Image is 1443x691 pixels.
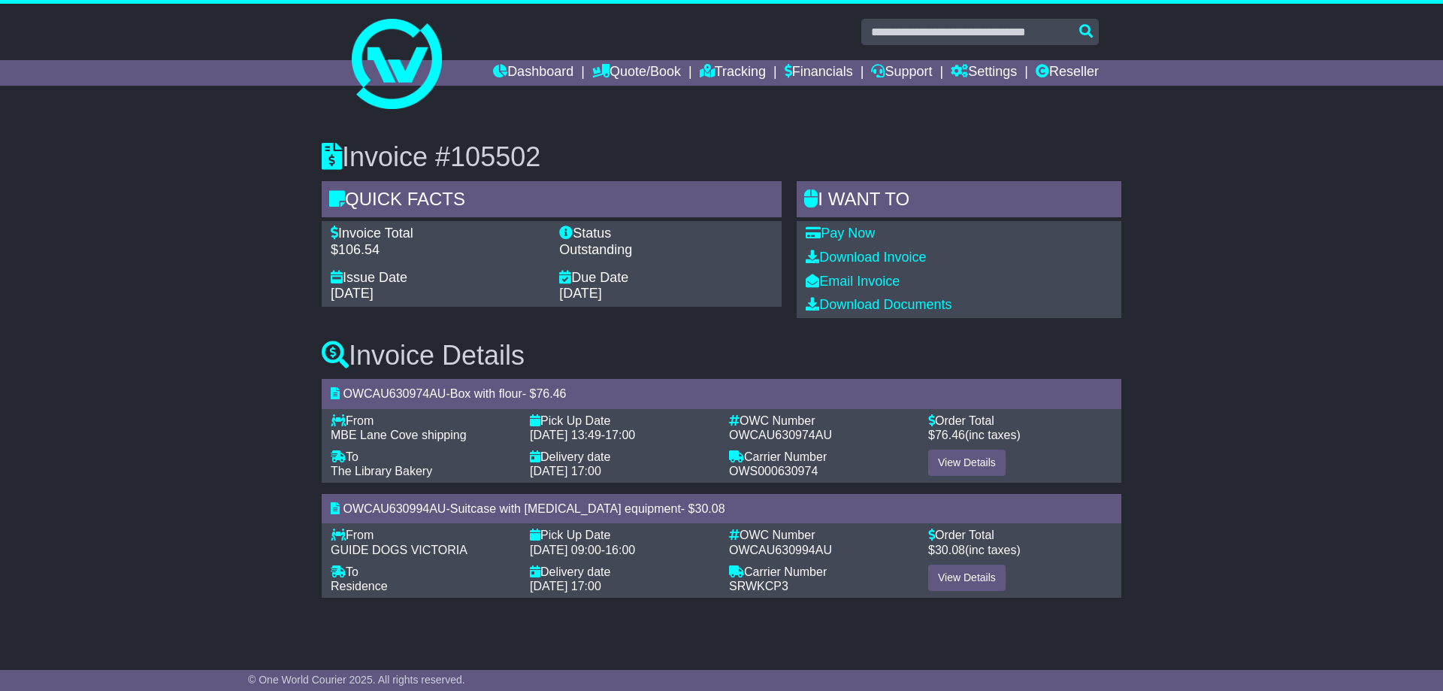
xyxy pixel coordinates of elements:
div: Pick Up Date [530,528,714,542]
div: - - $ [322,494,1121,523]
h3: Invoice Details [322,341,1121,371]
div: From [331,414,515,428]
div: Order Total [928,414,1112,428]
span: OWCAU630994AU [729,544,832,556]
div: Invoice Total [331,226,544,242]
a: View Details [928,565,1006,591]
span: GUIDE DOGS VICTORIA [331,544,467,556]
span: [DATE] 17:00 [530,580,601,593]
span: OWCAU630974AU [729,429,832,441]
div: Carrier Number [729,565,913,579]
span: MBE Lane Cove shipping [331,429,467,441]
span: 76.46 [536,387,566,400]
div: $ (inc taxes) [928,543,1112,557]
span: OWCAU630994AU [343,502,446,515]
span: OWCAU630974AU [343,387,446,400]
div: OWC Number [729,414,913,428]
div: - - $ [322,379,1121,408]
span: 30.08 [695,502,725,515]
div: Carrier Number [729,450,913,464]
a: Download Documents [806,297,951,312]
a: Support [871,60,932,86]
div: [DATE] [559,286,773,302]
a: Email Invoice [806,274,900,289]
a: View Details [928,450,1006,476]
h3: Invoice #105502 [322,142,1121,172]
a: Download Invoice [806,250,926,265]
div: To [331,450,515,464]
span: © One World Courier 2025. All rights reserved. [248,674,465,686]
div: $ (inc taxes) [928,428,1112,442]
div: OWC Number [729,528,913,542]
div: Delivery date [530,565,714,579]
span: Box with flour [450,387,522,400]
span: OWS000630974 [729,465,818,477]
span: 16:00 [605,544,635,556]
div: $106.54 [331,242,544,259]
a: Tracking [700,60,766,86]
a: Settings [951,60,1017,86]
div: To [331,565,515,579]
span: [DATE] 13:49 [530,429,601,441]
div: Delivery date [530,450,714,464]
a: Financials [785,60,853,86]
span: [DATE] 09:00 [530,544,601,556]
a: Pay Now [806,226,875,241]
div: Order Total [928,528,1112,542]
span: 17:00 [605,429,635,441]
span: 30.08 [935,544,965,556]
span: 76.46 [935,429,965,441]
div: Outstanding [559,242,773,259]
span: SRWKCP3 [729,580,788,593]
div: - [530,428,714,442]
div: Due Date [559,270,773,286]
a: Dashboard [493,60,573,86]
span: [DATE] 17:00 [530,465,601,477]
div: [DATE] [331,286,544,302]
div: Issue Date [331,270,544,286]
div: Quick Facts [322,181,782,222]
div: I WANT to [797,181,1121,222]
div: Pick Up Date [530,414,714,428]
span: Suitcase with [MEDICAL_DATA] equipment [450,502,681,515]
div: From [331,528,515,542]
span: The Library Bakery [331,465,432,477]
div: Status [559,226,773,242]
div: - [530,543,714,557]
span: Residence [331,580,388,593]
a: Quote/Book [592,60,681,86]
a: Reseller [1036,60,1099,86]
